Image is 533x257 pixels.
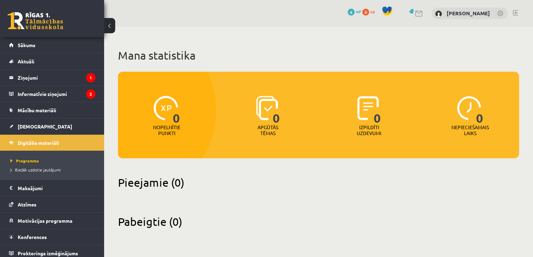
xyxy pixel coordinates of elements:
span: [DEMOGRAPHIC_DATA] [18,123,72,130]
a: Mācību materiāli [9,102,95,118]
a: Digitālie materiāli [9,135,95,151]
img: icon-xp-0682a9bc20223a9ccc6f5883a126b849a74cddfe5390d2b41b4391c66f2066e7.svg [154,96,178,120]
span: 0 [374,96,381,124]
h2: Pabeigtie (0) [118,215,519,228]
span: Aktuāli [18,58,34,64]
legend: Ziņojumi [18,70,95,86]
span: 0 [362,9,369,16]
span: 0 [476,96,483,124]
span: mP [356,9,361,14]
p: Nepieciešamais laiks [451,124,489,136]
span: Digitālie materiāli [18,140,59,146]
span: Motivācijas programma [18,218,73,224]
a: [PERSON_NAME] [447,10,490,17]
a: 0 xp [362,9,378,14]
a: Maksājumi [9,180,95,196]
a: Konferences [9,229,95,245]
span: 0 [173,96,180,124]
img: icon-learned-topics-4a711ccc23c960034f471b6e78daf4a3bad4a20eaf4de84257b87e66633f6470.svg [256,96,278,120]
p: Nopelnītie punkti [153,124,180,136]
i: 2 [86,89,95,99]
span: Biežāk uzdotie jautājumi [10,167,61,172]
a: Motivācijas programma [9,213,95,229]
legend: Informatīvie ziņojumi [18,86,95,102]
a: [DEMOGRAPHIC_DATA] [9,118,95,134]
a: Biežāk uzdotie jautājumi [10,167,97,173]
h2: Pieejamie (0) [118,176,519,189]
a: Aktuāli [9,53,95,69]
img: icon-clock-7be60019b62300814b6bd22b8e044499b485619524d84068768e800edab66f18.svg [457,96,481,120]
span: Konferences [18,234,47,240]
legend: Maksājumi [18,180,95,196]
span: 0 [273,96,280,124]
a: Atzīmes [9,196,95,212]
span: Atzīmes [18,201,36,207]
i: 1 [86,73,95,82]
p: Apgūtās tēmas [254,124,281,136]
a: Informatīvie ziņojumi2 [9,86,95,102]
h1: Mana statistika [118,48,519,62]
span: xp [370,9,375,14]
span: Mācību materiāli [18,107,56,113]
a: Rīgas 1. Tālmācības vidusskola [8,12,63,29]
span: Proktoringa izmēģinājums [18,250,78,256]
a: Ziņojumi1 [9,70,95,86]
img: Ance Gederte [435,10,442,17]
a: Sākums [9,37,95,53]
p: Izpildīti uzdevumi [356,124,383,136]
span: Sākums [18,42,35,48]
img: icon-completed-tasks-ad58ae20a441b2904462921112bc710f1caf180af7a3daa7317a5a94f2d26646.svg [357,96,379,120]
span: Programma [10,158,39,163]
span: 6 [348,9,355,16]
a: Programma [10,158,97,164]
a: 6 mP [348,9,361,14]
